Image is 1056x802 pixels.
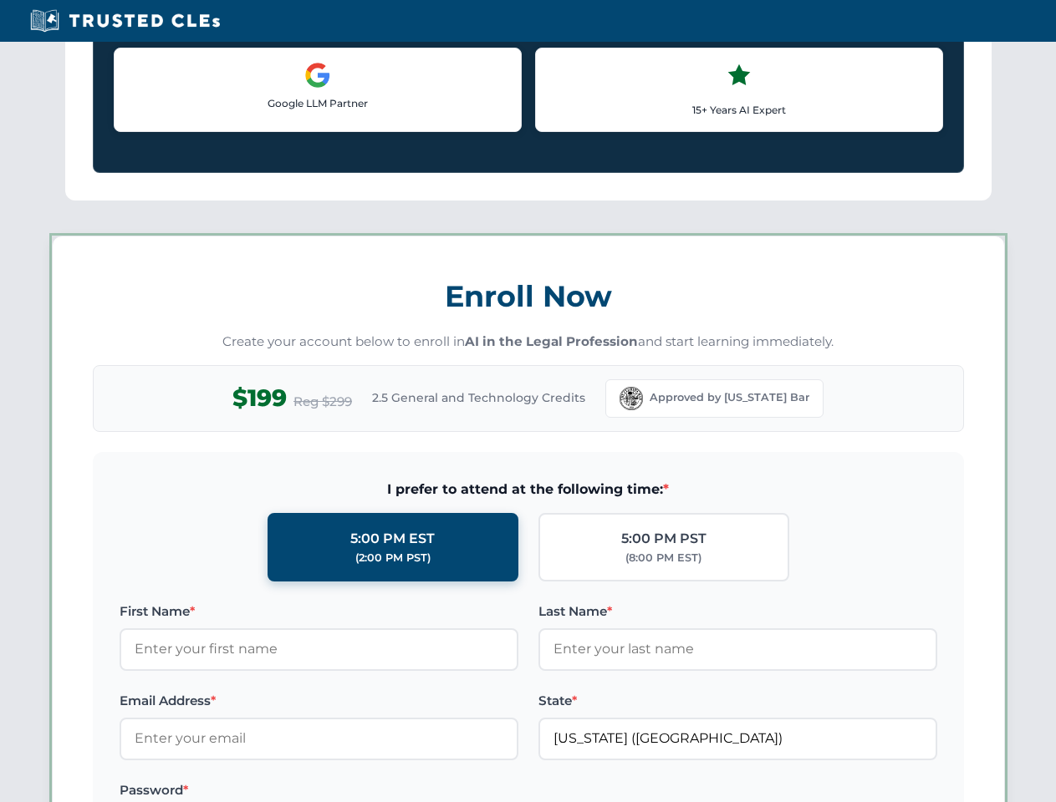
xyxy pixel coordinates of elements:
span: 2.5 General and Technology Credits [372,388,585,407]
label: Password [120,780,518,800]
label: State [538,691,937,711]
input: Enter your email [120,718,518,759]
label: Email Address [120,691,518,711]
p: Create your account below to enroll in and start learning immediately. [93,332,964,352]
input: Enter your first name [120,628,518,670]
h3: Enroll Now [93,270,964,322]
input: Enter your last name [538,628,937,670]
label: Last Name [538,601,937,622]
span: Approved by [US_STATE] Bar [650,389,809,406]
p: Google LLM Partner [128,95,508,111]
div: 5:00 PM EST [350,528,435,550]
span: $199 [232,379,287,417]
span: Reg $299 [293,392,352,412]
div: 5:00 PM PST [621,528,707,550]
span: I prefer to attend at the following time: [120,479,937,500]
img: Trusted CLEs [25,8,225,33]
p: 15+ Years AI Expert [549,102,929,118]
img: Florida Bar [620,387,643,410]
div: (8:00 PM EST) [625,550,701,566]
strong: AI in the Legal Profession [465,333,638,349]
img: Google [304,62,331,89]
label: First Name [120,601,518,622]
input: Florida (FL) [538,718,937,759]
div: (2:00 PM PST) [355,550,431,566]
